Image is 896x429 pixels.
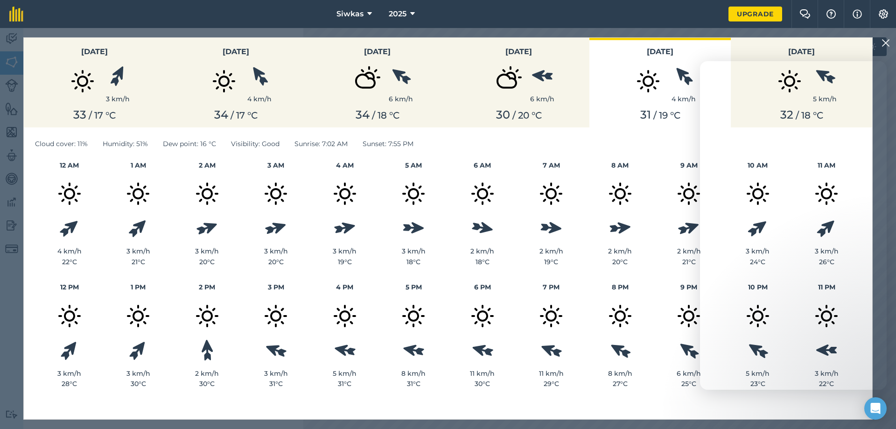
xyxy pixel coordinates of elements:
[586,160,655,170] h4: 8 AM
[454,46,584,58] h3: [DATE]
[173,368,242,379] div: 2 km/h
[586,379,655,389] div: 27 ° C
[766,58,813,105] img: svg+xml;base64,PD94bWwgdmVyc2lvbj0iMS4wIiBlbmNvZGluZz0idXRmLTgiPz4KPCEtLSBHZW5lcmF0b3I6IEFkb2JlIE...
[731,38,872,127] button: [DATE]5 km/h32 / 18 °C
[388,64,413,87] img: svg%3e
[586,282,655,292] h4: 8 PM
[665,293,712,339] img: svg+xml;base64,PD94bWwgdmVyc2lvbj0iMS4wIiBlbmNvZGluZz0idXRmLTgiPz4KPCEtLSBHZW5lcmF0b3I6IEFkb2JlIE...
[46,293,93,339] img: svg+xml;base64,PD94bWwgdmVyc2lvbj0iMS4wIiBlbmNvZGluZz0idXRmLTgiPz4KPCEtLSBHZW5lcmF0b3I6IEFkb2JlIE...
[528,293,574,339] img: svg+xml;base64,PD94bWwgdmVyc2lvbj0iMS4wIiBlbmNvZGluZz0idXRmLTgiPz4KPCEtLSBHZW5lcmF0b3I6IEFkb2JlIE...
[517,282,586,292] h4: 7 PM
[517,160,586,170] h4: 7 AM
[659,110,668,121] span: 19
[517,379,586,389] div: 29 ° C
[379,257,448,267] div: 18 ° C
[736,46,867,58] h3: [DATE]
[609,221,631,235] img: svg%3e
[379,160,448,170] h4: 5 AM
[242,160,311,170] h4: 3 AM
[882,37,890,49] img: svg+xml;base64,PHN2ZyB4bWxucz0iaHR0cDovL3d3dy53My5vcmcvMjAwMC9zdmciIHdpZHRoPSIyMiIgaGVpZ2h0PSIzMC...
[878,9,889,19] img: A cog icon
[104,246,173,256] div: 3 km/h
[595,46,725,58] h3: [DATE]
[35,139,88,149] span: Cloud cover : 11%
[247,94,272,104] div: 4 km/h
[608,339,632,360] img: svg%3e
[236,110,245,121] span: 17
[173,246,242,256] div: 3 km/h
[35,379,104,389] div: 28 ° C
[115,170,161,217] img: svg+xml;base64,PD94bWwgdmVyc2lvbj0iMS4wIiBlbmNvZGluZz0idXRmLTgiPz4KPCEtLSBHZW5lcmF0b3I6IEFkb2JlIE...
[389,94,413,104] div: 6 km/h
[379,368,448,379] div: 8 km/h
[342,58,389,105] img: svg+xml;base64,PD94bWwgdmVyc2lvbj0iMS4wIiBlbmNvZGluZz0idXRmLTgiPz4KPCEtLSBHZW5lcmF0b3I6IEFkb2JlIE...
[459,170,506,217] img: svg+xml;base64,PD94bWwgdmVyc2lvbj0iMS4wIiBlbmNvZGluZz0idXRmLTgiPz4KPCEtLSBHZW5lcmF0b3I6IEFkb2JlIE...
[333,342,357,358] img: svg%3e
[363,139,413,149] span: Sunset : 7:55 PM
[448,282,517,292] h4: 6 PM
[242,379,311,389] div: 31 ° C
[9,7,23,21] img: fieldmargin Logo
[528,170,574,217] img: svg+xml;base64,PD94bWwgdmVyc2lvbj0iMS4wIiBlbmNvZGluZz0idXRmLTgiPz4KPCEtLSBHZW5lcmF0b3I6IEFkb2JlIE...
[310,160,379,170] h4: 4 AM
[597,293,644,339] img: svg+xml;base64,PD94bWwgdmVyc2lvbj0iMS4wIiBlbmNvZGluZz0idXRmLTgiPz4KPCEtLSBHZW5lcmF0b3I6IEFkb2JlIE...
[46,170,93,217] img: svg+xml;base64,PD94bWwgdmVyc2lvbj0iMS4wIiBlbmNvZGluZz0idXRmLTgiPz4KPCEtLSBHZW5lcmF0b3I6IEFkb2JlIE...
[104,379,173,389] div: 30 ° C
[171,108,301,122] div: / ° C
[390,293,437,339] img: svg+xml;base64,PD94bWwgdmVyc2lvbj0iMS4wIiBlbmNvZGluZz0idXRmLTgiPz4KPCEtLSBHZW5lcmF0b3I6IEFkb2JlIE...
[379,282,448,292] h4: 5 PM
[103,139,148,149] span: Humidity : 51%
[35,257,104,267] div: 22 ° C
[655,282,724,292] h4: 9 PM
[853,8,862,20] img: svg+xml;base64,PHN2ZyB4bWxucz0iaHR0cDovL3d3dy53My5vcmcvMjAwMC9zdmciIHdpZHRoPSIxNyIgaGVpZ2h0PSIxNy...
[214,108,228,121] span: 34
[531,69,553,83] img: svg%3e
[448,379,517,389] div: 30 ° C
[231,139,280,149] span: Visibility : Good
[312,46,442,58] h3: [DATE]
[454,108,584,122] div: / ° C
[242,282,311,292] h4: 3 PM
[310,379,379,389] div: 31 ° C
[201,339,214,361] img: svg%3e
[248,63,270,88] img: svg%3e
[530,94,554,104] div: 6 km/h
[665,170,712,217] img: svg+xml;base64,PD94bWwgdmVyc2lvbj0iMS4wIiBlbmNvZGluZz0idXRmLTgiPz4KPCEtLSBHZW5lcmF0b3I6IEFkb2JlIE...
[127,338,150,362] img: svg%3e
[333,220,357,236] img: svg%3e
[586,246,655,256] div: 2 km/h
[57,217,82,239] img: svg%3e
[104,257,173,267] div: 21 ° C
[356,108,370,121] span: 34
[35,246,104,256] div: 4 km/h
[163,139,216,149] span: Dew point : 16 ° C
[378,110,387,121] span: 18
[448,160,517,170] h4: 6 AM
[540,221,562,235] img: svg%3e
[173,160,242,170] h4: 2 AM
[104,368,173,379] div: 3 km/h
[389,8,406,20] span: 2025
[448,246,517,256] div: 2 km/h
[448,257,517,267] div: 18 ° C
[700,61,887,390] iframe: Intercom live chat
[171,46,301,58] h3: [DATE]
[336,8,364,20] span: Siwkas
[195,218,219,238] img: svg%3e
[264,340,288,359] img: svg%3e
[459,293,506,339] img: svg+xml;base64,PD94bWwgdmVyc2lvbj0iMS4wIiBlbmNvZGluZz0idXRmLTgiPz4KPCEtLSBHZW5lcmF0b3I6IEFkb2JlIE...
[448,368,517,379] div: 11 km/h
[655,257,724,267] div: 21 ° C
[539,340,563,359] img: svg%3e
[496,108,510,121] span: 30
[672,94,696,104] div: 4 km/h
[165,38,307,127] button: [DATE]4 km/h34 / 17 °C
[35,160,104,170] h4: 12 AM
[35,368,104,379] div: 3 km/h
[471,220,494,236] img: svg%3e
[310,368,379,379] div: 5 km/h
[242,368,311,379] div: 3 km/h
[379,246,448,256] div: 3 km/h
[517,257,586,267] div: 19 ° C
